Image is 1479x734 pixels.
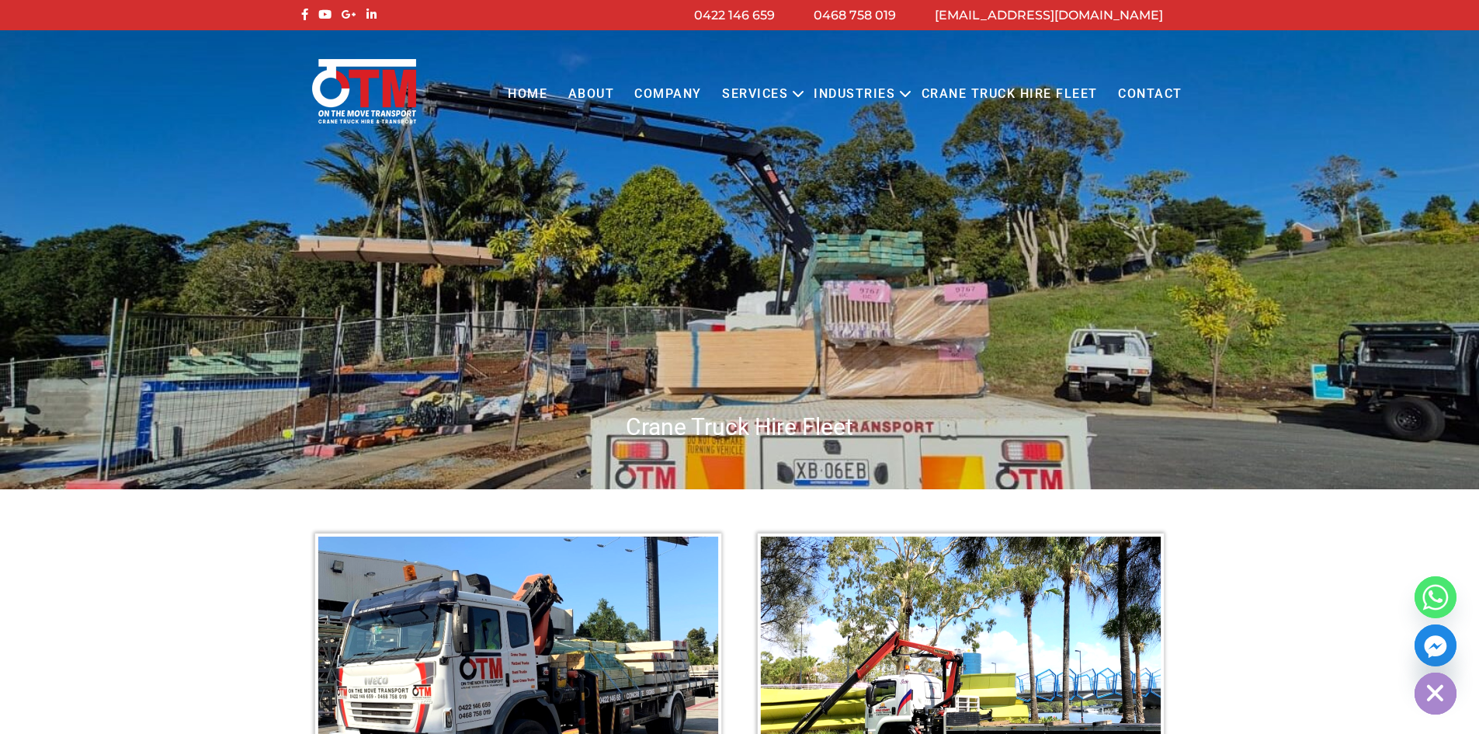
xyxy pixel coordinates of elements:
a: Industries [804,73,905,116]
a: Services [712,73,798,116]
a: COMPANY [624,73,712,116]
a: About [557,73,624,116]
a: 0468 758 019 [814,8,896,23]
a: [EMAIL_ADDRESS][DOMAIN_NAME] [935,8,1163,23]
h1: Crane Truck Hire Fleet [297,412,1182,442]
a: Crane Truck Hire Fleet [911,73,1107,116]
a: Whatsapp [1415,576,1456,618]
a: Facebook_Messenger [1415,624,1456,666]
img: Otmtransport [309,57,419,125]
a: 0422 146 659 [694,8,775,23]
a: Home [498,73,557,116]
a: Contact [1108,73,1193,116]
